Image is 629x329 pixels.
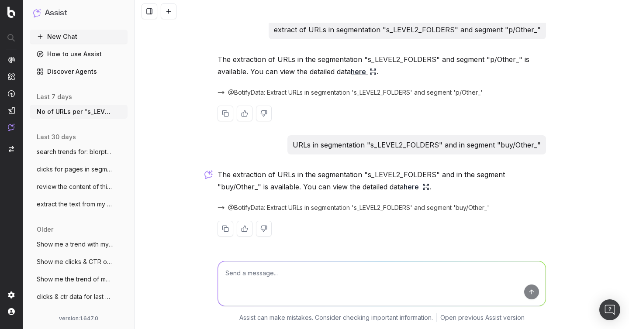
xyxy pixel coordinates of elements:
[30,162,128,176] button: clicks for pages in segmentation s_LEVEL
[228,203,489,212] span: @BotifyData: Extract URLs in segmentation 's_LEVEL2_FOLDERS' and segment 'buy/Other_'
[30,180,128,194] button: review the content of this page and prop
[404,181,429,193] a: here
[204,170,213,179] img: Botify assist logo
[7,7,15,18] img: Botify logo
[274,24,541,36] p: extract of URLs in segmentation "s_LEVEL2_FOLDERS" and segment "p/Other_"
[30,255,128,269] button: Show me clicks & CTR on last 7 days vs p
[30,290,128,304] button: clicks & ctr data for last 7 days
[37,275,114,284] span: Show me the trend of my website's clicks
[45,7,67,19] h1: Assist
[30,47,128,61] a: How to use Assist
[30,30,128,44] button: New Chat
[218,203,500,212] button: @BotifyData: Extract URLs in segmentation 's_LEVEL2_FOLDERS' and segment 'buy/Other_'
[8,107,15,114] img: Studio
[37,107,114,116] span: No of URLs per "s_LEVEL2_FOLDERS"
[9,146,14,152] img: Switch project
[293,139,541,151] p: URLs in segmentation "s_LEVEL2_FOLDERS" and in segment "buy/Other_"
[37,182,114,191] span: review the content of this page and prop
[33,7,124,19] button: Assist
[440,313,525,322] a: Open previous Assist version
[30,272,128,286] button: Show me the trend of my website's clicks
[30,65,128,79] a: Discover Agents
[37,147,114,156] span: search trends for: blorptastic furniture
[239,313,433,322] p: Assist can make mistakes. Consider checking important information.
[33,315,124,322] div: version: 1.647.0
[8,308,15,315] img: My account
[37,93,72,101] span: last 7 days
[351,65,377,78] a: here
[8,90,15,97] img: Activation
[37,292,114,301] span: clicks & ctr data for last 7 days
[37,257,114,266] span: Show me clicks & CTR on last 7 days vs p
[30,197,128,211] button: extract the text from my page: [URL]
[37,133,76,141] span: last 30 days
[8,73,15,80] img: Intelligence
[599,299,620,320] div: Open Intercom Messenger
[37,165,114,174] span: clicks for pages in segmentation s_LEVEL
[30,145,128,159] button: search trends for: blorptastic furniture
[37,310,114,319] span: GoogleAIMode: is it possible / planned t
[33,9,41,17] img: Assist
[218,88,493,97] button: @BotifyData: Extract URLs in segmentation 's_LEVEL2_FOLDERS' and segment 'p/Other_'
[30,105,128,119] button: No of URLs per "s_LEVEL2_FOLDERS"
[37,225,53,234] span: older
[218,168,546,193] p: The extraction of URLs in the segmentation "s_LEVEL2_FOLDERS" and in the segment "buy/Other_" is ...
[8,291,15,298] img: Setting
[30,237,128,251] button: Show me a trend with my website's clicks
[8,123,15,131] img: Assist
[8,56,15,63] img: Analytics
[218,53,546,78] p: The extraction of URLs in the segmentation "s_LEVEL2_FOLDERS" and segment "p/Other_" is available...
[37,240,114,249] span: Show me a trend with my website's clicks
[37,200,114,209] span: extract the text from my page: [URL]
[228,88,483,97] span: @BotifyData: Extract URLs in segmentation 's_LEVEL2_FOLDERS' and segment 'p/Other_'
[30,307,128,321] button: GoogleAIMode: is it possible / planned t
